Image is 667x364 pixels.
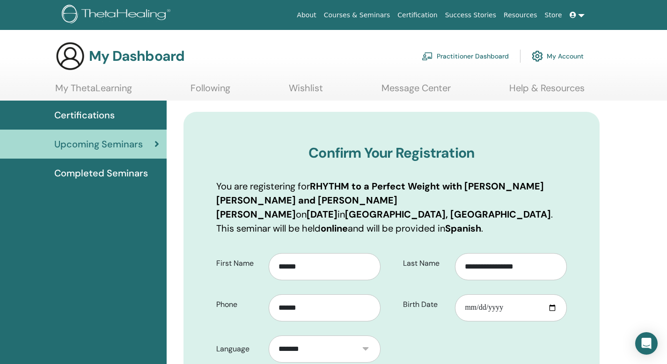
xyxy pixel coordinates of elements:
[394,7,441,24] a: Certification
[532,48,543,64] img: cog.svg
[209,340,269,358] label: Language
[396,255,455,272] label: Last Name
[500,7,541,24] a: Resources
[216,179,567,235] p: You are registering for on in . This seminar will be held and will be provided in .
[445,222,481,234] b: Spanish
[55,82,132,101] a: My ThetaLearning
[54,166,148,180] span: Completed Seminars
[441,7,500,24] a: Success Stories
[216,180,544,220] b: RHYTHM to a Perfect Weight with [PERSON_NAME] [PERSON_NAME] and [PERSON_NAME] [PERSON_NAME]
[54,108,115,122] span: Certifications
[635,332,658,355] div: Open Intercom Messenger
[422,52,433,60] img: chalkboard-teacher.svg
[209,255,269,272] label: First Name
[345,208,551,220] b: [GEOGRAPHIC_DATA], [GEOGRAPHIC_DATA]
[209,296,269,313] label: Phone
[541,7,566,24] a: Store
[307,208,337,220] b: [DATE]
[191,82,230,101] a: Following
[422,46,509,66] a: Practitioner Dashboard
[320,7,394,24] a: Courses & Seminars
[54,137,143,151] span: Upcoming Seminars
[62,5,174,26] img: logo.png
[89,48,184,65] h3: My Dashboard
[532,46,584,66] a: My Account
[289,82,323,101] a: Wishlist
[396,296,455,313] label: Birth Date
[509,82,585,101] a: Help & Resources
[293,7,320,24] a: About
[216,145,567,161] h3: Confirm Your Registration
[55,41,85,71] img: generic-user-icon.jpg
[321,222,348,234] b: online
[381,82,451,101] a: Message Center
